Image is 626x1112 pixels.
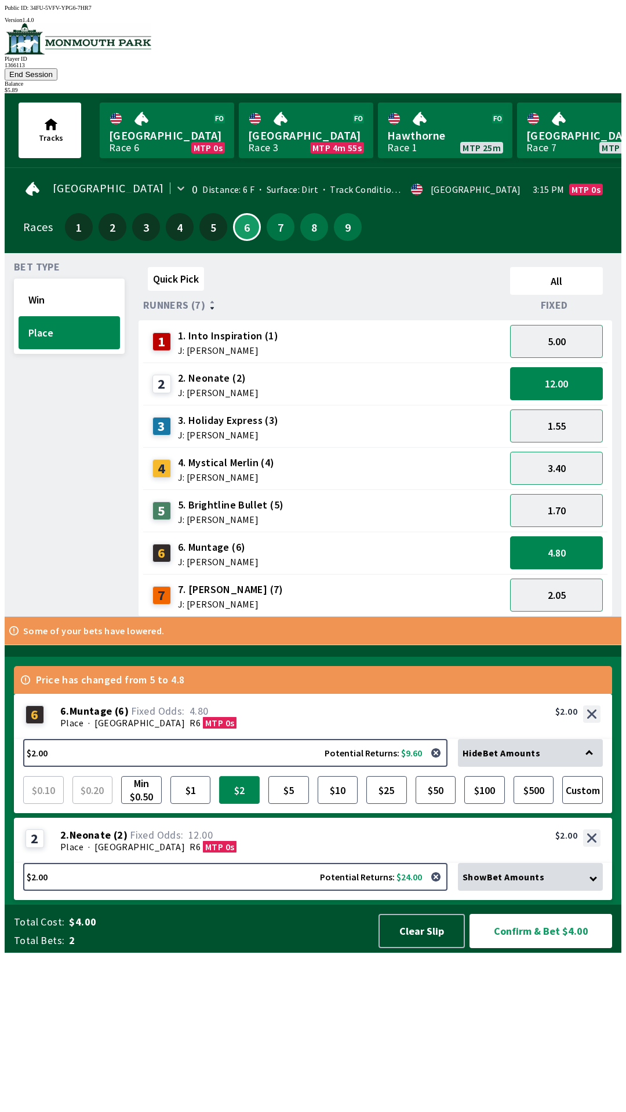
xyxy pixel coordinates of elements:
button: Tracks [19,103,81,158]
div: 6 [152,544,171,562]
span: MTP 0s [572,185,600,194]
span: Track Condition: Firm [318,184,420,195]
span: 7. [PERSON_NAME] (7) [178,582,283,597]
span: Place [60,717,83,729]
div: 5 [152,502,171,520]
span: 34FU-5VFV-YPG6-7HR7 [30,5,92,11]
span: 1. Into Inspiration (1) [178,328,278,343]
button: End Session [5,68,57,81]
button: $1 [170,776,211,804]
span: 5. Brightline Bullet (5) [178,498,284,513]
span: Price has changed from 5 to 4.8 [36,675,184,685]
a: HawthorneRace 1MTP 25m [378,103,512,158]
span: 2. Neonate (2) [178,371,259,386]
span: J: [PERSON_NAME] [178,346,278,355]
span: [GEOGRAPHIC_DATA] [94,841,185,853]
span: Tracks [39,133,63,143]
button: $2 [219,776,260,804]
button: Confirm & Bet $4.00 [469,914,612,948]
button: 1.55 [510,409,603,442]
span: $10 [321,779,355,801]
button: $2.00Potential Returns: $24.00 [23,863,447,891]
p: Some of your bets have lowered. [23,626,164,635]
a: [GEOGRAPHIC_DATA]Race 3MTP 4m 55s [239,103,373,158]
span: J: [PERSON_NAME] [178,515,284,524]
span: 2 . [60,829,70,841]
div: 7 [152,586,171,605]
span: Custom [565,779,600,801]
span: ( 2 ) [114,829,128,841]
div: 2 [152,375,171,393]
div: Player ID [5,56,621,62]
div: 0 [192,185,198,194]
span: Clear Slip [389,924,454,938]
span: Muntage [70,705,112,717]
button: Clear Slip [378,914,465,948]
span: 3.40 [548,462,566,475]
button: $500 [514,776,554,804]
span: Bet Type [14,262,60,272]
div: $2.00 [555,829,577,841]
span: 6 [237,224,257,230]
span: [GEOGRAPHIC_DATA] [109,128,225,143]
div: 3 [152,417,171,436]
span: Hide Bet Amounts [463,747,540,759]
span: Place [28,326,110,339]
span: Place [60,841,83,853]
div: $ 5.89 [5,87,621,93]
button: 1 [65,213,93,241]
span: J: [PERSON_NAME] [178,388,259,397]
div: Fixed [505,299,607,311]
span: 3 [135,223,157,231]
span: Distance: 6 F [202,184,254,195]
span: Win [28,293,110,306]
span: J: [PERSON_NAME] [178,599,283,609]
button: $2.00Potential Returns: $9.60 [23,739,447,767]
span: MTP 0s [205,717,234,729]
span: 12.00 [188,828,213,842]
span: Min $0.50 [124,779,159,801]
span: · [88,717,90,729]
button: Custom [562,776,603,804]
button: 6 [233,213,261,241]
span: $4.00 [69,915,367,929]
span: MTP 0s [205,841,234,853]
span: Total Bets: [14,934,64,948]
span: 6. Muntage (6) [178,540,259,555]
span: 2 [69,934,367,948]
span: [GEOGRAPHIC_DATA] [53,184,164,193]
span: R6 [190,841,201,853]
button: $25 [366,776,407,804]
span: J: [PERSON_NAME] [178,430,279,440]
span: 7 [270,223,292,231]
span: All [515,275,598,288]
span: $25 [369,779,404,801]
button: $5 [268,776,309,804]
button: $100 [464,776,505,804]
span: MTP 4m 55s [312,143,362,152]
button: Min $0.50 [121,776,162,804]
button: All [510,267,603,295]
span: · [88,841,90,853]
span: 8 [303,223,325,231]
span: 4 [169,223,191,231]
div: Race 7 [526,143,556,152]
span: MTP 0s [194,143,223,152]
div: Public ID: [5,5,621,11]
span: Runners (7) [143,301,205,310]
div: Race 6 [109,143,139,152]
span: 5.00 [548,335,566,348]
span: Quick Pick [153,272,199,286]
button: Place [19,316,120,349]
span: 4.80 [190,704,209,718]
span: $100 [467,779,502,801]
span: $1 [173,779,208,801]
span: J: [PERSON_NAME] [178,557,259,566]
span: J: [PERSON_NAME] [178,473,275,482]
div: Runners (7) [143,299,505,311]
span: R6 [190,717,201,729]
button: $50 [416,776,456,804]
button: Win [19,283,120,316]
button: 5.00 [510,325,603,358]
span: $50 [418,779,453,801]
